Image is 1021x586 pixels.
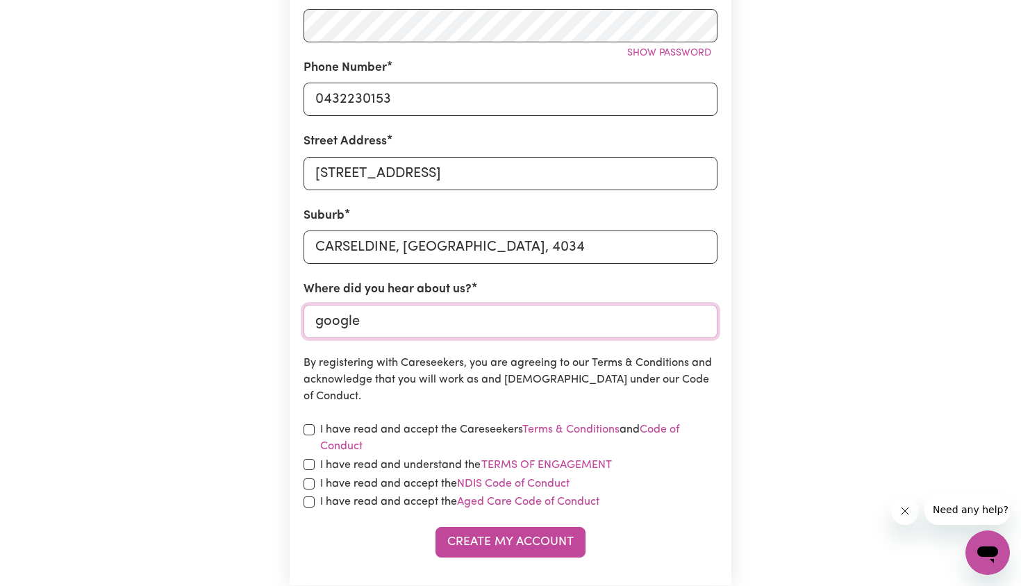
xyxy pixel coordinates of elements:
iframe: Button to launch messaging window [965,530,1010,575]
button: Create My Account [435,527,586,558]
label: Phone Number [304,59,387,77]
button: I have read and understand the [481,456,613,474]
iframe: Close message [891,497,919,525]
label: Where did you hear about us? [304,281,472,299]
label: I have read and accept the [320,494,599,510]
label: I have read and understand the [320,456,613,474]
input: e.g. Google, word of mouth etc. [304,305,717,338]
iframe: Message from company [924,494,1010,525]
label: I have read and accept the [320,476,570,492]
a: Terms & Conditions [522,424,620,435]
label: Suburb [304,207,345,225]
label: Street Address [304,133,387,151]
button: Show password [621,42,717,64]
label: I have read and accept the Careseekers and [320,421,717,455]
a: NDIS Code of Conduct [457,478,570,489]
span: Show password [627,48,711,58]
input: e.g. 0412 345 678 [304,83,717,116]
input: e.g. North Bondi, New South Wales [304,231,717,264]
input: e.g. 221B Victoria St [304,157,717,190]
p: By registering with Careseekers, you are agreeing to our Terms & Conditions and acknowledge that ... [304,355,717,405]
a: Code of Conduct [320,424,679,452]
a: Aged Care Code of Conduct [457,496,599,508]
